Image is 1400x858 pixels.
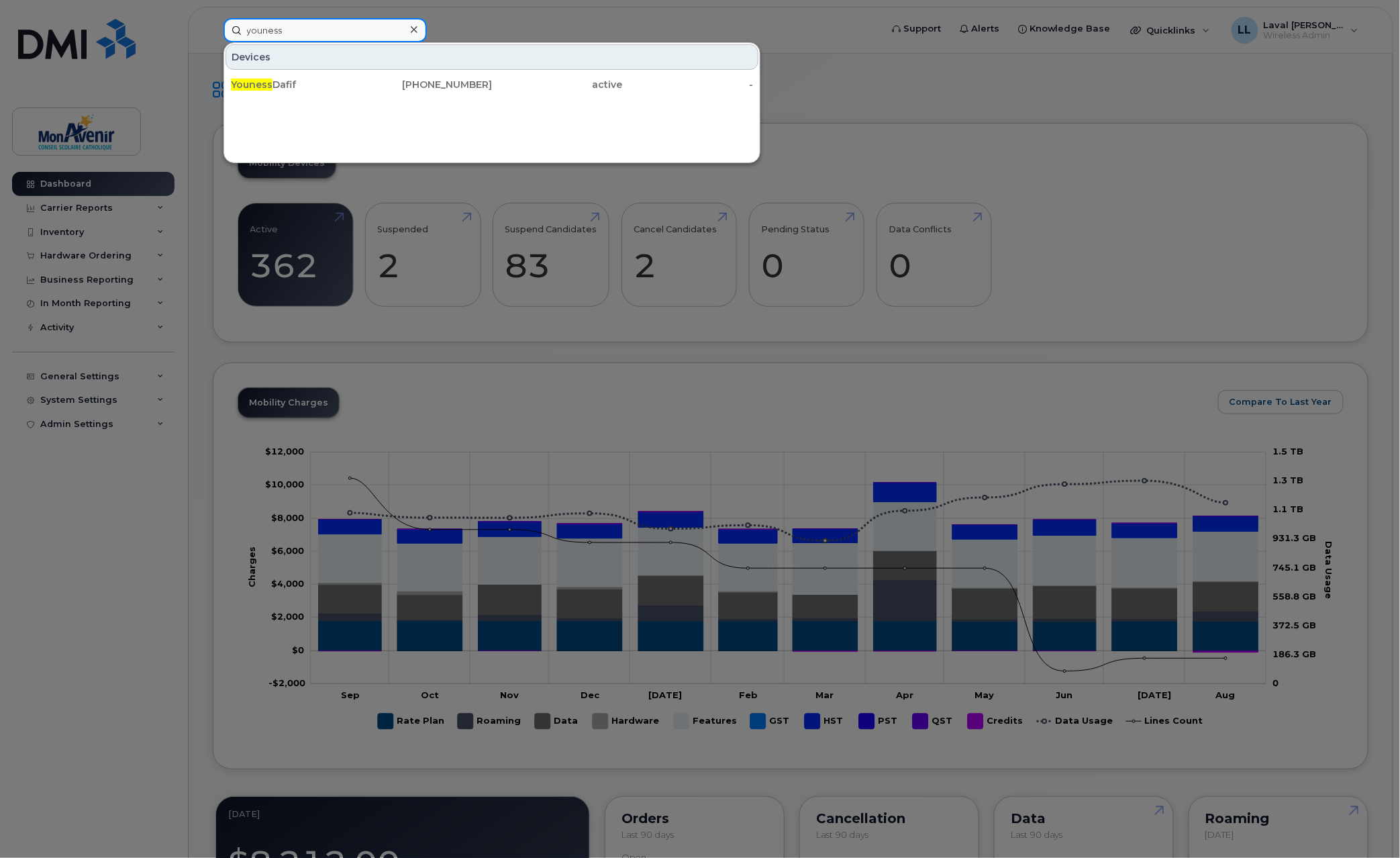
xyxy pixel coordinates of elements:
span: Youness [231,79,272,91]
div: Dafif [231,78,362,91]
div: - [623,78,754,91]
a: YounessDafif[PHONE_NUMBER]active- [226,73,758,97]
div: Devices [226,44,758,70]
div: [PHONE_NUMBER] [362,78,493,91]
div: active [492,78,623,91]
